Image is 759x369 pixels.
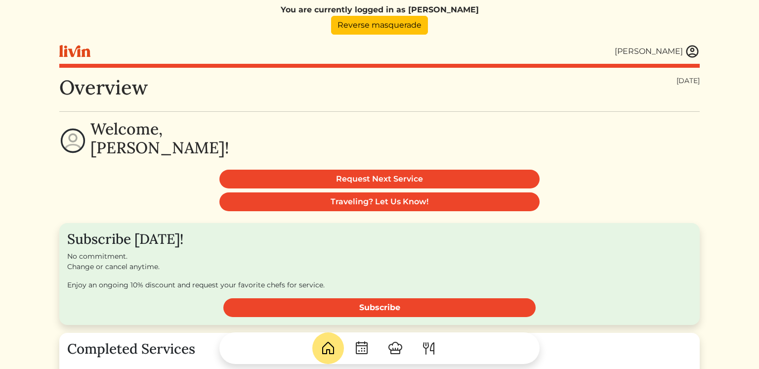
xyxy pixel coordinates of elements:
[67,231,692,248] h3: Subscribe [DATE]!
[354,340,370,356] img: CalendarDots-5bcf9d9080389f2a281d69619e1c85352834be518fbc73d9501aef674afc0d57.svg
[219,170,540,188] a: Request Next Service
[219,192,540,211] a: Traveling? Let Us Know!
[67,280,692,290] p: Enjoy an ongoing 10% discount and request your favorite chefs for service.
[331,16,428,35] a: Reverse masquerade
[59,76,148,99] h1: Overview
[421,340,437,356] img: ForkKnife-55491504ffdb50bab0c1e09e7649658475375261d09fd45db06cec23bce548bf.svg
[615,46,683,57] div: [PERSON_NAME]
[59,127,86,154] img: profile-circle-6dcd711754eaac681cb4e5fa6e5947ecf152da99a3a386d1f417117c42b37ef2.svg
[67,251,692,272] p: No commitment. Change or cancel anytime.
[685,44,700,59] img: user_account-e6e16d2ec92f44fc35f99ef0dc9cddf60790bfa021a6ecb1c896eb5d2907b31c.svg
[387,340,403,356] img: ChefHat-a374fb509e4f37eb0702ca99f5f64f3b6956810f32a249b33092029f8484b388.svg
[320,340,336,356] img: House-9bf13187bcbb5817f509fe5e7408150f90897510c4275e13d0d5fca38e0b5951.svg
[676,76,700,86] div: [DATE]
[90,120,229,158] h2: Welcome, [PERSON_NAME]!
[59,45,90,57] img: livin-logo-a0d97d1a881af30f6274990eb6222085a2533c92bbd1e4f22c21b4f0d0e3210c.svg
[223,298,536,317] a: Subscribe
